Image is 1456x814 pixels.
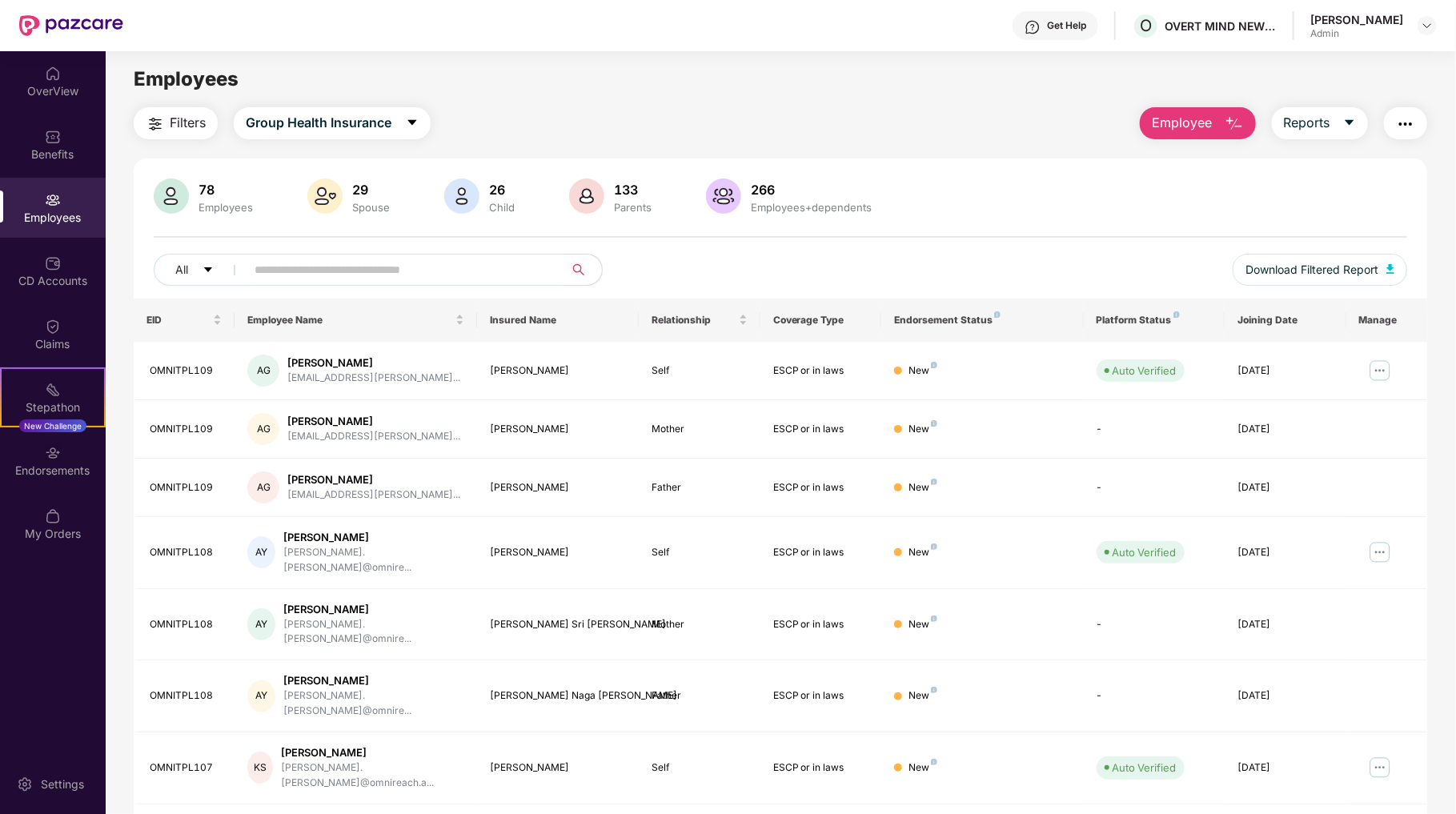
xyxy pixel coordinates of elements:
[235,299,477,342] th: Employee Name
[908,363,937,379] div: New
[444,178,479,214] img: svg+xml;base64,PHN2ZyB4bWxucz0iaHR0cDovL3d3dy53My5vcmcvMjAwMC9zdmciIHhtbG5zOnhsaW5rPSJodHRwOi8vd3...
[908,617,937,632] div: New
[287,487,460,503] div: [EMAIL_ADDRESS][PERSON_NAME]...
[931,759,937,765] img: svg+xml;base64,PHN2ZyB4bWxucz0iaHR0cDovL3d3dy53My5vcmcvMjAwMC9zdmciIHdpZHRoPSI4IiBoZWlnaHQ9IjgiIH...
[908,422,937,437] div: New
[748,182,875,198] div: 266
[1113,363,1177,379] div: Auto Verified
[146,314,210,327] span: EID
[247,471,279,503] div: AG
[1310,27,1403,40] div: Admin
[1140,16,1152,35] span: O
[931,420,937,427] img: svg+xml;base64,PHN2ZyB4bWxucz0iaHR0cDovL3d3dy53My5vcmcvMjAwMC9zdmciIHdpZHRoPSI4IiBoZWlnaHQ9IjgiIH...
[195,201,256,214] div: Employees
[1272,107,1368,139] button: Reportscaret-down
[490,545,626,560] div: [PERSON_NAME]
[349,201,393,214] div: Spouse
[908,545,937,560] div: New
[773,422,868,437] div: ESCP or in laws
[1084,589,1225,661] td: -
[2,399,104,415] div: Stepathon
[760,299,881,342] th: Coverage Type
[134,299,235,342] th: EID
[45,382,61,398] img: svg+xml;base64,PHN2ZyB4bWxucz0iaHR0cDovL3d3dy53My5vcmcvMjAwMC9zdmciIHdpZHRoPSIyMSIgaGVpZ2h0PSIyMC...
[406,116,419,130] span: caret-down
[1047,19,1086,32] div: Get Help
[146,114,165,134] img: svg+xml;base64,PHN2ZyB4bWxucz0iaHR0cDovL3d3dy53My5vcmcvMjAwMC9zdmciIHdpZHRoPSIyNCIgaGVpZ2h0PSIyNC...
[931,616,937,622] img: svg+xml;base64,PHN2ZyB4bWxucz0iaHR0cDovL3d3dy53My5vcmcvMjAwMC9zdmciIHdpZHRoPSI4IiBoZWlnaHQ9IjgiIH...
[287,472,460,487] div: [PERSON_NAME]
[1367,755,1393,780] img: manageButton
[283,545,464,575] div: [PERSON_NAME].[PERSON_NAME]@omnire...
[748,201,875,214] div: Employees+dependents
[773,760,868,776] div: ESCP or in laws
[1225,299,1346,342] th: Joining Date
[1237,688,1333,704] div: [DATE]
[283,688,464,719] div: [PERSON_NAME].[PERSON_NAME]@omnire...
[170,113,206,133] span: Filters
[247,413,279,445] div: AG
[19,419,86,432] div: New Challenge
[490,422,626,437] div: [PERSON_NAME]
[1097,314,1213,327] div: Platform Status
[154,178,189,214] img: svg+xml;base64,PHN2ZyB4bWxucz0iaHR0cDovL3d3dy53My5vcmcvMjAwMC9zdmciIHhtbG5zOnhsaW5rPSJodHRwOi8vd3...
[1245,261,1378,279] span: Download Filtered Report
[1084,660,1225,732] td: -
[931,362,937,368] img: svg+xml;base64,PHN2ZyB4bWxucz0iaHR0cDovL3d3dy53My5vcmcvMjAwMC9zdmciIHdpZHRoPSI4IiBoZWlnaHQ9IjgiIH...
[490,617,626,632] div: [PERSON_NAME] Sri [PERSON_NAME]
[1140,107,1256,139] button: Employee
[477,299,639,342] th: Insured Name
[773,480,868,495] div: ESCP or in laws
[773,688,868,704] div: ESCP or in laws
[773,545,868,560] div: ESCP or in laws
[281,745,465,760] div: [PERSON_NAME]
[150,363,222,379] div: OMNITPL109
[1237,760,1333,776] div: [DATE]
[1084,459,1225,517] td: -
[150,545,222,560] div: OMNITPL108
[652,314,735,327] span: Relationship
[1225,114,1244,134] img: svg+xml;base64,PHN2ZyB4bWxucz0iaHR0cDovL3d3dy53My5vcmcvMjAwMC9zdmciIHhtbG5zOnhsaW5rPSJodHRwOi8vd3...
[931,543,937,550] img: svg+xml;base64,PHN2ZyB4bWxucz0iaHR0cDovL3d3dy53My5vcmcvMjAwMC9zdmciIHdpZHRoPSI4IiBoZWlnaHQ9IjgiIH...
[134,67,239,90] span: Employees
[45,255,61,271] img: svg+xml;base64,PHN2ZyBpZD0iQ0RfQWNjb3VudHMiIGRhdGEtbmFtZT0iQ0QgQWNjb3VudHMiIHhtbG5zPSJodHRwOi8vd3...
[175,261,188,279] span: All
[563,254,603,286] button: search
[195,182,256,198] div: 78
[45,508,61,524] img: svg+xml;base64,PHN2ZyBpZD0iTXlfT3JkZXJzIiBkYXRhLW5hbWU9Ik15IE9yZGVycyIgeG1sbnM9Imh0dHA6Ly93d3cudz...
[283,530,464,545] div: [PERSON_NAME]
[652,617,747,632] div: Mother
[706,178,741,214] img: svg+xml;base64,PHN2ZyB4bWxucz0iaHR0cDovL3d3dy53My5vcmcvMjAwMC9zdmciIHhtbG5zOnhsaW5rPSJodHRwOi8vd3...
[652,422,747,437] div: Mother
[1113,544,1177,560] div: Auto Verified
[247,355,279,387] div: AG
[45,445,61,461] img: svg+xml;base64,PHN2ZyBpZD0iRW5kb3JzZW1lbnRzIiB4bWxucz0iaHR0cDovL3d3dy53My5vcmcvMjAwMC9zdmciIHdpZH...
[281,760,465,791] div: [PERSON_NAME].[PERSON_NAME]@omnireach.a...
[486,182,518,198] div: 26
[1310,12,1403,27] div: [PERSON_NAME]
[150,422,222,437] div: OMNITPL109
[45,192,61,208] img: svg+xml;base64,PHN2ZyBpZD0iRW1wbG95ZWVzIiB4bWxucz0iaHR0cDovL3d3dy53My5vcmcvMjAwMC9zdmciIHdpZHRoPS...
[1367,358,1393,383] img: manageButton
[1343,116,1356,130] span: caret-down
[569,178,604,214] img: svg+xml;base64,PHN2ZyB4bWxucz0iaHR0cDovL3d3dy53My5vcmcvMjAwMC9zdmciIHhtbG5zOnhsaW5rPSJodHRwOi8vd3...
[773,617,868,632] div: ESCP or in laws
[931,687,937,693] img: svg+xml;base64,PHN2ZyB4bWxucz0iaHR0cDovL3d3dy53My5vcmcvMjAwMC9zdmciIHdpZHRoPSI4IiBoZWlnaHQ9IjgiIH...
[894,314,1070,327] div: Endorsement Status
[563,263,594,276] span: search
[150,617,222,632] div: OMNITPL108
[1025,19,1041,35] img: svg+xml;base64,PHN2ZyBpZD0iSGVscC0zMngzMiIgeG1sbnM9Imh0dHA6Ly93d3cudzMub3JnLzIwMDAvc3ZnIiB3aWR0aD...
[247,752,272,784] div: KS
[150,688,222,704] div: OMNITPL108
[652,363,747,379] div: Self
[234,107,431,139] button: Group Health Insurancecaret-down
[1165,18,1277,34] div: OVERT MIND NEW IDEAS TECHNOLOGIES
[611,182,655,198] div: 133
[247,536,275,568] div: AY
[287,429,460,444] div: [EMAIL_ADDRESS][PERSON_NAME]...
[931,479,937,485] img: svg+xml;base64,PHN2ZyB4bWxucz0iaHR0cDovL3d3dy53My5vcmcvMjAwMC9zdmciIHdpZHRoPSI4IiBoZWlnaHQ9IjgiIH...
[150,760,222,776] div: OMNITPL107
[490,363,626,379] div: [PERSON_NAME]
[652,760,747,776] div: Self
[283,602,464,617] div: [PERSON_NAME]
